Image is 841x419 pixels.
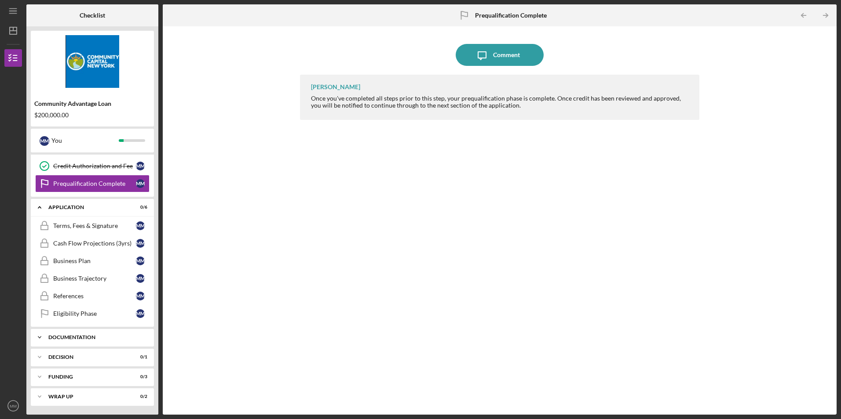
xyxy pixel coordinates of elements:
img: Product logo [31,35,154,88]
div: Business Plan [53,257,136,264]
div: Terms, Fees & Signature [53,222,136,229]
div: M M [40,136,49,146]
a: ReferencesMM [35,287,150,305]
div: Application [48,205,125,210]
div: Community Advantage Loan [34,100,150,107]
div: Comment [493,44,520,66]
div: M M [136,292,145,300]
div: M M [136,274,145,283]
div: Prequalification Complete [53,180,136,187]
div: Wrap up [48,394,125,399]
a: Terms, Fees & SignatureMM [35,217,150,235]
a: Business PlanMM [35,252,150,270]
div: 0 / 6 [132,205,147,210]
div: You [51,133,119,148]
button: Comment [456,44,544,66]
a: Credit Authorization and FeeMM [35,157,150,175]
text: MM [10,404,17,408]
div: Business Trajectory [53,275,136,282]
div: M M [136,309,145,318]
b: Prequalification Complete [475,12,547,19]
a: Prequalification CompleteMM [35,175,150,192]
div: M M [136,162,145,170]
button: MM [4,397,22,415]
div: M M [136,179,145,188]
div: M M [136,239,145,248]
div: M M [136,221,145,230]
div: References [53,293,136,300]
div: 0 / 3 [132,374,147,379]
div: Credit Authorization and Fee [53,163,136,170]
div: Once you've completed all steps prior to this step, your prequalification phase is complete. Once... [311,95,690,109]
div: Funding [48,374,125,379]
div: 0 / 2 [132,394,147,399]
div: Eligibility Phase [53,310,136,317]
div: [PERSON_NAME] [311,83,360,90]
a: Business TrajectoryMM [35,270,150,287]
a: Cash Flow Projections (3yrs)MM [35,235,150,252]
b: Checklist [80,12,105,19]
div: Decision [48,354,125,360]
div: M M [136,256,145,265]
a: Eligibility PhaseMM [35,305,150,322]
div: 0 / 1 [132,354,147,360]
div: $200,000.00 [34,112,150,119]
div: Cash Flow Projections (3yrs) [53,240,136,247]
div: Documentation [48,335,143,340]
